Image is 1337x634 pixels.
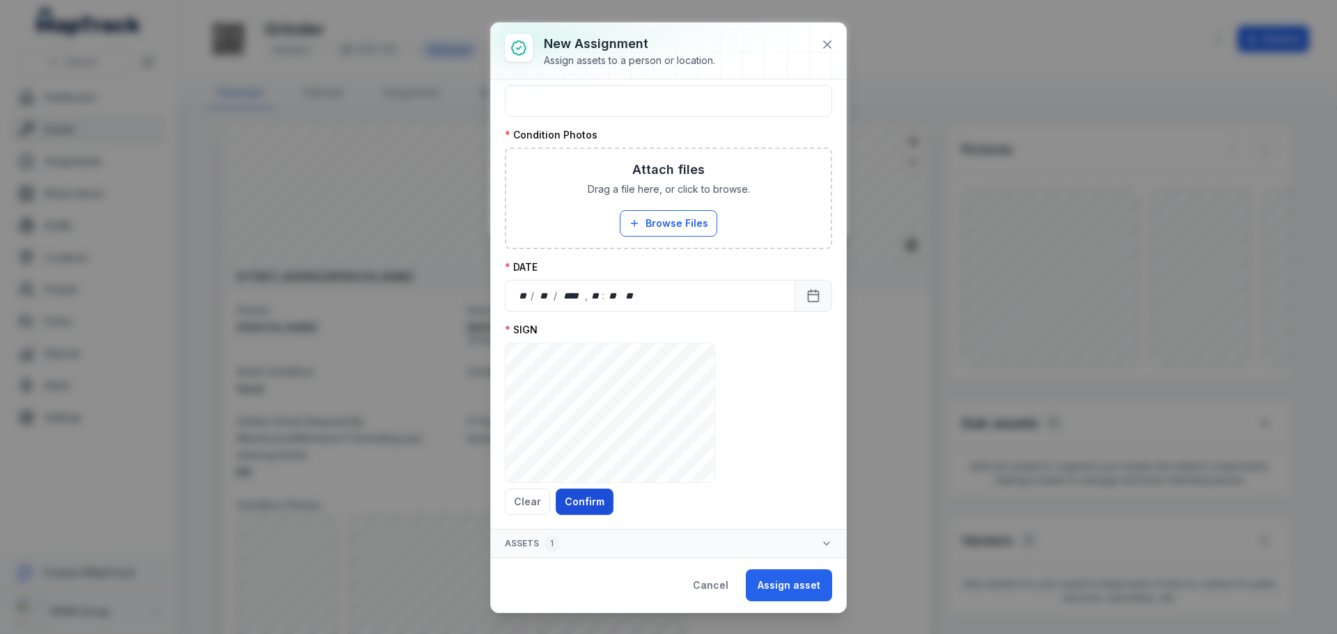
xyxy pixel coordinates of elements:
div: / [554,289,558,303]
label: Condition Photos [505,128,597,142]
div: day, [517,289,531,303]
button: Assign asset [746,569,832,601]
div: 1 [545,535,559,552]
button: Calendar [795,280,832,312]
div: am/pm, [623,289,638,303]
button: Clear [505,489,550,515]
span: Assets [505,535,559,552]
h3: Attach files [632,160,705,180]
div: Assign assets to a person or location. [544,54,715,68]
span: Drag a file here, or click to browse. [588,182,750,196]
label: SIGN [505,323,538,337]
div: minute, [606,289,620,303]
button: Confirm [556,489,613,515]
div: , [585,289,589,303]
button: Browse Files [620,210,717,237]
div: year, [558,289,584,303]
h3: New assignment [544,34,715,54]
div: month, [535,289,554,303]
div: / [531,289,535,303]
div: : [602,289,606,303]
div: hour, [589,289,603,303]
label: DATE [505,260,538,274]
button: Assets1 [491,530,846,557]
button: Cancel [681,569,740,601]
